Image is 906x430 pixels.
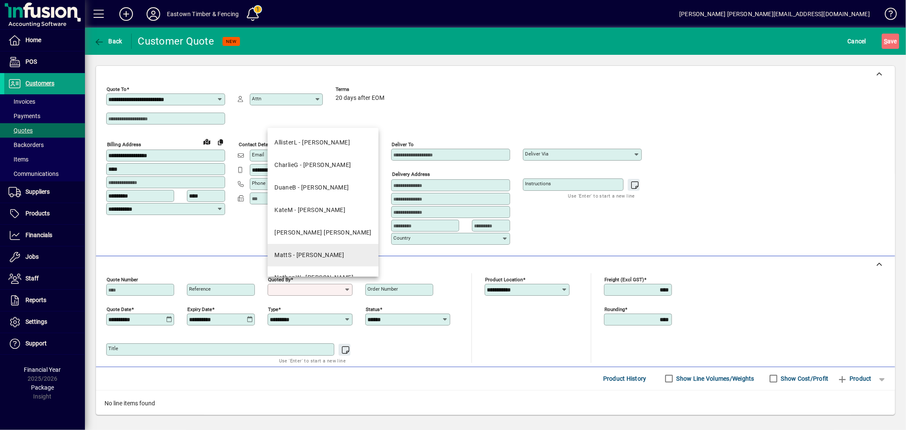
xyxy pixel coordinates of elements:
[884,38,887,45] span: S
[268,276,291,282] mat-label: Quoted by
[25,275,39,282] span: Staff
[604,276,644,282] mat-label: Freight (excl GST)
[525,181,551,187] mat-label: Instructions
[138,34,215,48] div: Customer Quote
[4,290,85,311] a: Reports
[679,7,870,21] div: [PERSON_NAME] [PERSON_NAME][EMAIL_ADDRESS][DOMAIN_NAME]
[107,276,138,282] mat-label: Quote number
[25,80,54,87] span: Customers
[367,286,398,292] mat-label: Order number
[336,95,384,102] span: 20 days after EOM
[279,356,346,365] mat-hint: Use 'Enter' to start a new line
[4,246,85,268] a: Jobs
[268,221,378,244] mat-option: KiaraN - Kiara Neil
[392,141,414,147] mat-label: Deliver To
[268,131,378,154] mat-option: AllisterL - Allister Lawrence
[25,58,37,65] span: POS
[268,199,378,221] mat-option: KateM - Kate Mallett
[274,273,353,282] div: NathanW - [PERSON_NAME]
[485,276,523,282] mat-label: Product location
[108,345,118,351] mat-label: Title
[252,152,264,158] mat-label: Email
[274,251,344,260] div: MattS - [PERSON_NAME]
[252,180,265,186] mat-label: Phone
[4,109,85,123] a: Payments
[85,34,132,49] app-page-header-button: Back
[393,235,410,241] mat-label: Country
[4,123,85,138] a: Quotes
[837,372,872,385] span: Product
[113,6,140,22] button: Add
[4,138,85,152] a: Backorders
[25,253,39,260] span: Jobs
[189,286,211,292] mat-label: Reference
[4,333,85,354] a: Support
[878,2,895,29] a: Knowledge Base
[848,34,866,48] span: Cancel
[268,244,378,266] mat-option: MattS - Matt Smith
[366,306,380,312] mat-label: Status
[884,34,897,48] span: ave
[8,170,59,177] span: Communications
[25,210,50,217] span: Products
[604,306,625,312] mat-label: Rounding
[8,98,35,105] span: Invoices
[268,266,378,289] mat-option: NathanW - Nathan Woolley
[274,161,351,170] div: CharlieG - [PERSON_NAME]
[94,38,122,45] span: Back
[4,203,85,224] a: Products
[779,374,829,383] label: Show Cost/Profit
[107,86,127,92] mat-label: Quote To
[107,306,131,312] mat-label: Quote date
[274,206,345,215] div: KateM - [PERSON_NAME]
[4,94,85,109] a: Invoices
[200,135,214,148] a: View on map
[8,127,33,134] span: Quotes
[167,7,239,21] div: Eastown Timber & Fencing
[833,371,876,386] button: Product
[25,340,47,347] span: Support
[4,51,85,73] a: POS
[568,191,635,201] mat-hint: Use 'Enter' to start a new line
[675,374,754,383] label: Show Line Volumes/Weights
[187,306,212,312] mat-label: Expiry date
[274,228,372,237] div: [PERSON_NAME] [PERSON_NAME]
[882,34,899,49] button: Save
[603,372,646,385] span: Product History
[4,181,85,203] a: Suppliers
[4,30,85,51] a: Home
[140,6,167,22] button: Profile
[25,188,50,195] span: Suppliers
[96,390,895,416] div: No line items found
[4,311,85,333] a: Settings
[252,96,261,102] mat-label: Attn
[336,87,387,92] span: Terms
[25,232,52,238] span: Financials
[4,225,85,246] a: Financials
[4,152,85,167] a: Items
[268,306,278,312] mat-label: Type
[4,268,85,289] a: Staff
[274,183,349,192] div: DuaneB - [PERSON_NAME]
[25,297,46,303] span: Reports
[8,113,40,119] span: Payments
[25,318,47,325] span: Settings
[8,156,28,163] span: Items
[268,154,378,176] mat-option: CharlieG - Charlie Gourlay
[226,39,237,44] span: NEW
[274,138,350,147] div: AllisterL - [PERSON_NAME]
[600,371,650,386] button: Product History
[268,176,378,199] mat-option: DuaneB - Duane Bovey
[4,167,85,181] a: Communications
[25,37,41,43] span: Home
[846,34,869,49] button: Cancel
[31,384,54,391] span: Package
[24,366,61,373] span: Financial Year
[8,141,44,148] span: Backorders
[525,151,548,157] mat-label: Deliver via
[214,135,227,149] button: Copy to Delivery address
[92,34,124,49] button: Back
